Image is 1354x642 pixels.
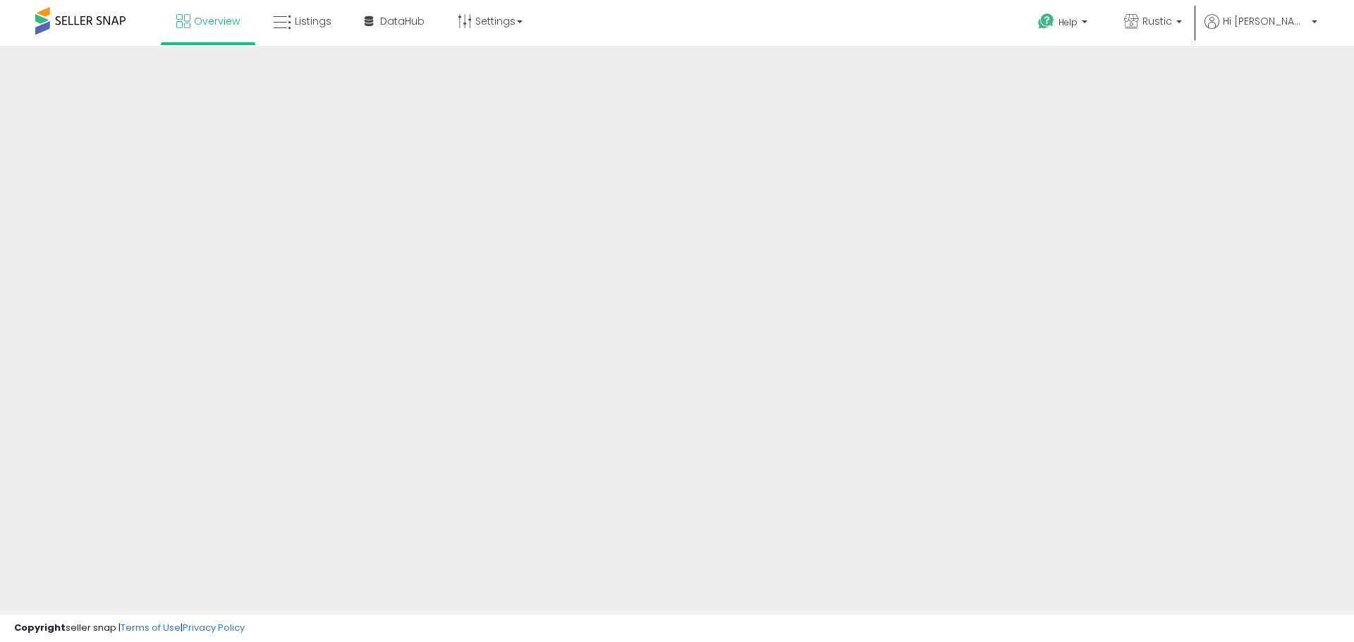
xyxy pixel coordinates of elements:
[1059,16,1078,28] span: Help
[1037,13,1055,30] i: Get Help
[295,14,331,28] span: Listings
[194,14,240,28] span: Overview
[1142,14,1172,28] span: Rustic
[1204,14,1317,46] a: Hi [PERSON_NAME]
[14,621,66,634] strong: Copyright
[1027,2,1102,46] a: Help
[380,14,425,28] span: DataHub
[1223,14,1307,28] span: Hi [PERSON_NAME]
[183,621,245,634] a: Privacy Policy
[14,622,245,635] div: seller snap | |
[121,621,181,634] a: Terms of Use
